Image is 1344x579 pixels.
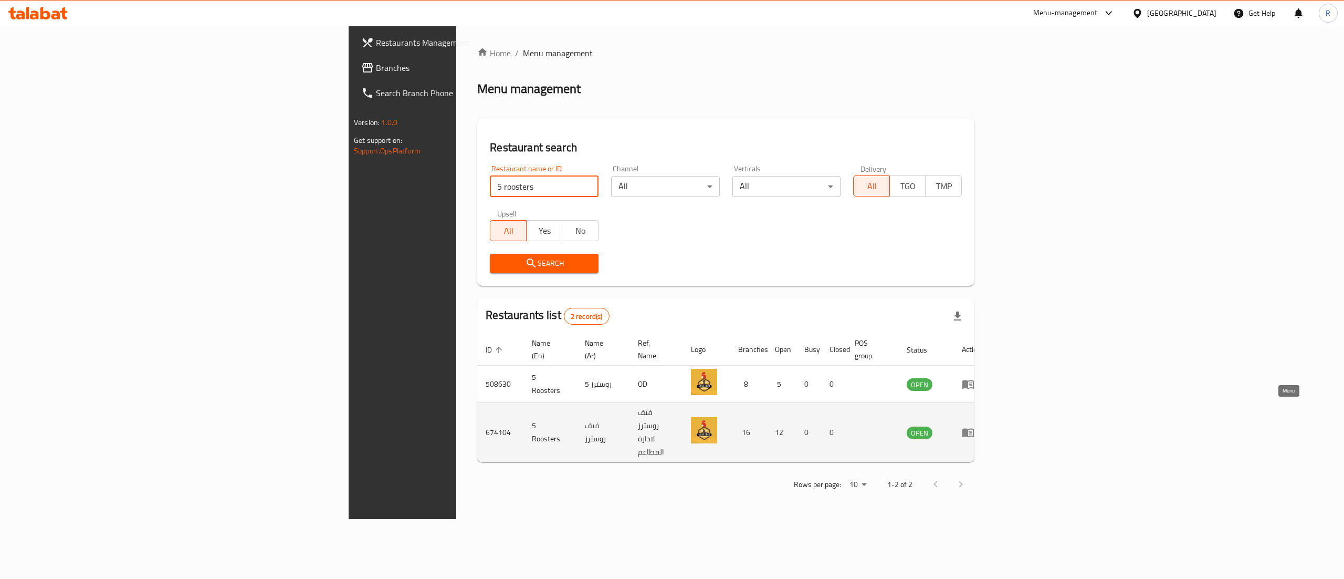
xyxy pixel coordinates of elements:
[907,344,941,356] span: Status
[490,176,598,197] input: Search for restaurant name or ID..
[381,116,397,129] span: 1.0.0
[691,369,717,395] img: 5 Roosters
[821,366,846,403] td: 0
[497,210,517,217] label: Upsell
[730,334,766,366] th: Branches
[691,417,717,443] img: 5 Roosters
[353,55,573,80] a: Branches
[353,80,573,106] a: Search Branch Phone
[889,175,926,197] button: TGO
[682,334,730,366] th: Logo
[845,477,870,493] div: Rows per page:
[495,223,522,239] span: All
[1147,7,1216,19] div: [GEOGRAPHIC_DATA]
[730,403,766,462] td: 16
[925,175,962,197] button: TMP
[855,337,886,362] span: POS group
[858,179,886,194] span: All
[887,478,912,491] p: 1-2 of 2
[376,61,565,74] span: Branches
[821,334,846,366] th: Closed
[354,144,421,158] a: Support.OpsPlatform
[796,334,821,366] th: Busy
[796,366,821,403] td: 0
[354,133,402,147] span: Get support on:
[907,427,932,439] div: OPEN
[766,334,796,366] th: Open
[576,366,629,403] td: 5 روسترز
[860,165,887,172] label: Delivery
[766,403,796,462] td: 12
[490,140,962,156] h2: Restaurant search
[566,223,594,239] span: No
[853,175,890,197] button: All
[564,312,609,322] span: 2 record(s)
[585,337,617,362] span: Name (Ar)
[562,220,598,241] button: No
[353,30,573,55] a: Restaurants Management
[796,403,821,462] td: 0
[354,116,380,129] span: Version:
[498,257,590,270] span: Search
[930,179,958,194] span: TMP
[490,254,598,273] button: Search
[945,304,970,329] div: Export file
[1326,7,1330,19] span: R
[486,344,506,356] span: ID
[907,378,932,391] div: OPEN
[953,334,990,366] th: Action
[730,366,766,403] td: 8
[486,307,609,325] h2: Restaurants list
[576,403,629,462] td: فيف روسترز
[532,337,564,362] span: Name (En)
[907,427,932,439] span: OPEN
[477,334,990,462] table: enhanced table
[531,223,559,239] span: Yes
[526,220,563,241] button: Yes
[1033,7,1098,19] div: Menu-management
[376,87,565,99] span: Search Branch Phone
[376,36,565,49] span: Restaurants Management
[638,337,670,362] span: Ref. Name
[490,220,527,241] button: All
[629,366,682,403] td: OD
[821,403,846,462] td: 0
[564,308,610,325] div: Total records count
[766,366,796,403] td: 5
[611,176,720,197] div: All
[907,379,932,391] span: OPEN
[477,47,974,59] nav: breadcrumb
[732,176,841,197] div: All
[894,179,922,194] span: TGO
[629,403,682,462] td: فيف روسترز لادارة المطاعم
[794,478,841,491] p: Rows per page:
